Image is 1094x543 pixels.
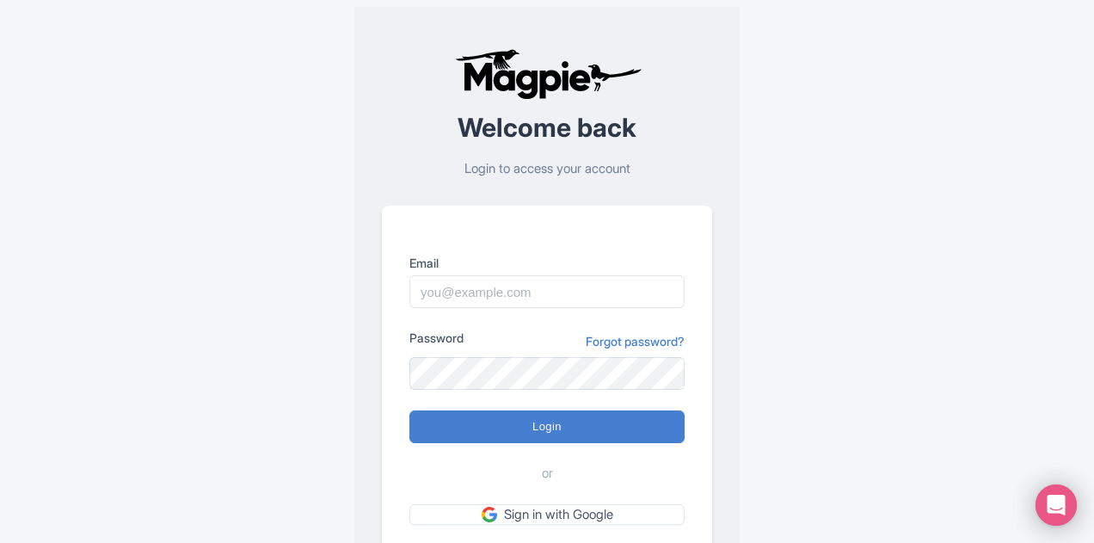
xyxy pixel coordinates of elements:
div: Open Intercom Messenger [1036,484,1077,526]
input: Login [409,410,685,443]
a: Forgot password? [586,332,685,350]
input: you@example.com [409,275,685,308]
label: Password [409,329,464,347]
span: or [542,464,553,484]
a: Sign in with Google [409,504,685,526]
p: Login to access your account [382,159,712,179]
h2: Welcome back [382,114,712,142]
img: logo-ab69f6fb50320c5b225c76a69d11143b.png [451,48,644,100]
img: google.svg [482,507,497,522]
label: Email [409,254,685,272]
